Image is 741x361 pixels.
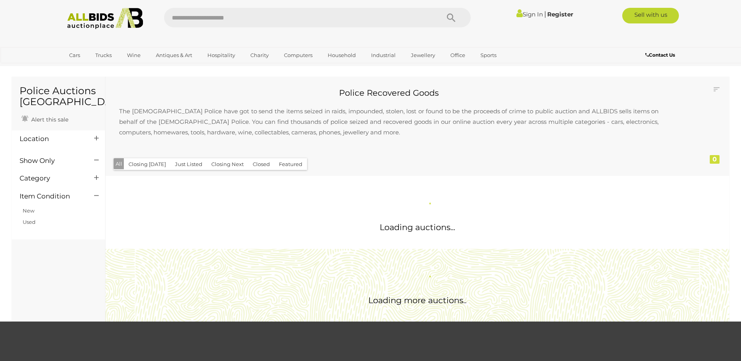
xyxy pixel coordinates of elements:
a: Hospitality [202,49,240,62]
span: Alert this sale [29,116,68,123]
h4: Item Condition [20,193,82,200]
img: Allbids.com.au [63,8,148,29]
a: Charity [245,49,274,62]
a: Cars [64,49,85,62]
a: Office [445,49,470,62]
a: Sign In [516,11,543,18]
button: Just Listed [170,158,207,170]
a: Register [547,11,573,18]
h4: Category [20,175,82,182]
a: Jewellery [406,49,440,62]
a: Industrial [366,49,401,62]
a: Computers [279,49,318,62]
a: Sports [475,49,502,62]
h2: Police Recovered Goods [111,88,666,97]
span: Loading auctions... [380,222,455,232]
button: Featured [274,158,307,170]
span: | [544,10,546,18]
p: The [DEMOGRAPHIC_DATA] Police have got to send the items seized in raids, impounded, stolen, lost... [111,98,666,145]
button: All [114,158,124,170]
button: Closed [248,158,275,170]
a: Trucks [90,49,117,62]
a: Household [323,49,361,62]
a: Sell with us [622,8,679,23]
div: 0 [710,155,720,164]
h4: Location [20,135,82,143]
button: Search [432,8,471,27]
a: Wine [122,49,146,62]
button: Closing [DATE] [124,158,171,170]
a: New [23,207,34,214]
a: Antiques & Art [151,49,197,62]
a: Used [23,219,36,225]
a: Contact Us [645,51,677,59]
button: Closing Next [207,158,248,170]
b: Contact Us [645,52,675,58]
h1: Police Auctions [GEOGRAPHIC_DATA] [20,86,97,107]
a: Alert this sale [20,113,70,125]
a: [GEOGRAPHIC_DATA] [64,62,130,75]
span: Loading more auctions.. [368,295,466,305]
h4: Show Only [20,157,82,164]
